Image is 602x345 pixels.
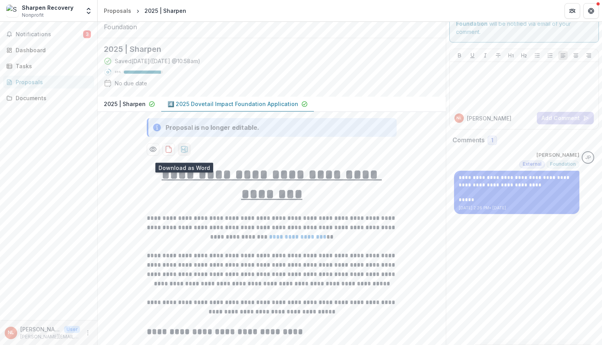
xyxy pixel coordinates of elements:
span: 3 [83,30,91,38]
div: Nick Long [456,116,462,120]
div: No due date [115,79,147,87]
div: Sharpen Recovery [22,4,73,12]
p: 95 % [115,69,121,75]
button: download-proposal [178,143,191,156]
div: Proposal is no longer editable. [166,123,259,132]
div: Proposals [104,7,131,15]
button: Bullet List [533,51,542,60]
div: Jason Pittman [585,155,591,160]
button: Align Center [571,51,581,60]
div: Proposals [16,78,88,86]
button: Bold [455,51,464,60]
button: Italicize [481,51,490,60]
p: [PERSON_NAME][EMAIL_ADDRESS][DOMAIN_NAME] [20,333,80,340]
div: Saved [DATE] ( [DATE] @ 10:58am ) [115,57,200,65]
h2: 2025 | Sharpen [104,44,427,54]
button: Notifications3 [3,28,94,41]
p: User [64,326,80,333]
button: Open entity switcher [83,3,94,19]
button: More [83,328,93,338]
a: Tasks [3,60,94,73]
button: Heading 1 [506,51,516,60]
div: Nick Long [8,330,14,335]
button: Get Help [583,3,599,19]
span: 1 [491,137,493,144]
span: Foundation [550,161,576,167]
span: External [523,161,541,167]
a: Proposals [3,76,94,88]
div: Dashboard [16,46,88,54]
span: Notifications [16,31,83,38]
button: Partners [565,3,580,19]
p: 4️⃣ 2025 Dovetail Impact Foundation Application [167,100,298,108]
button: Align Left [558,51,568,60]
p: 2025 | Sharpen [104,100,146,108]
div: 2025 | Sharpen [144,7,186,15]
p: [DATE] 2:26 PM • [DATE] [459,205,575,211]
button: Strike [493,51,503,60]
nav: breadcrumb [101,5,189,16]
h2: Comments [452,136,484,144]
button: download-proposal [162,143,175,156]
img: Sharpen Recovery [6,5,19,17]
span: Nonprofit [22,12,44,19]
div: Documents [16,94,88,102]
p: [PERSON_NAME] [536,151,579,159]
a: Proposals [101,5,134,16]
button: Heading 2 [519,51,529,60]
button: Underline [468,51,477,60]
button: Add Comment [537,112,594,124]
button: Preview 5e2d2788-7b6f-4349-9351-15ee86ee45dc-2.pdf [147,143,159,156]
p: [PERSON_NAME] [20,325,61,333]
p: [PERSON_NAME] [467,114,511,122]
button: Align Right [584,51,593,60]
a: Documents [3,92,94,104]
button: Ordered List [545,51,555,60]
a: Dashboard [3,44,94,57]
img: Dovetail Impact Foundation [104,13,182,32]
div: Tasks [16,62,88,70]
